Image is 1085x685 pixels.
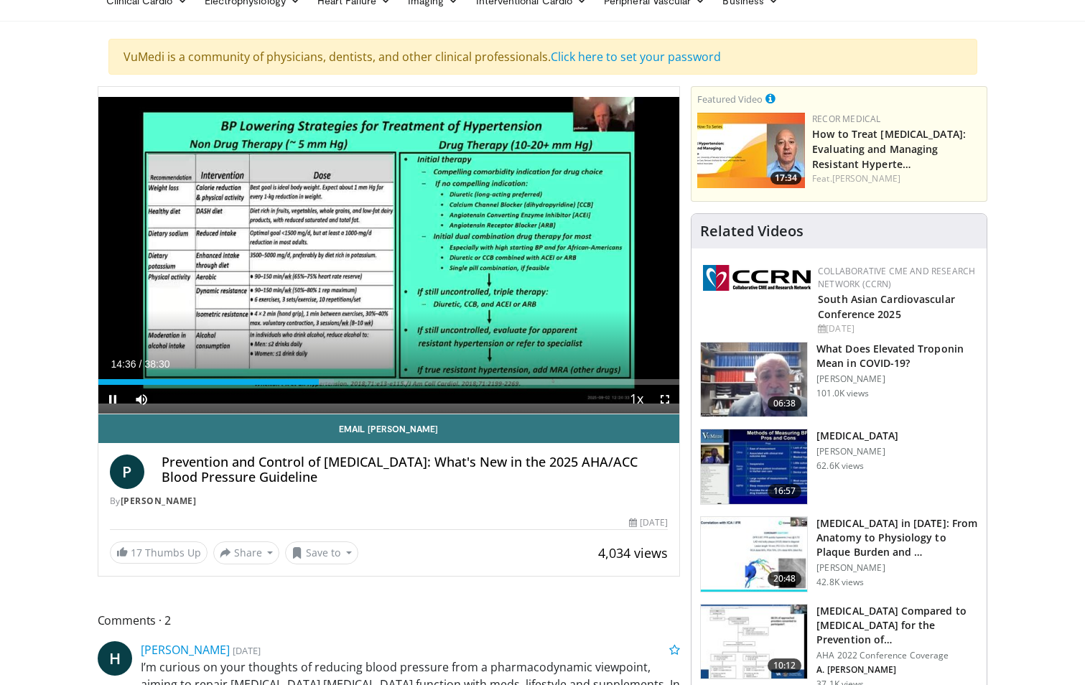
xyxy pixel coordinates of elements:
video-js: Video Player [98,87,680,414]
a: Collaborative CME and Research Network (CCRN) [818,265,975,290]
h3: [MEDICAL_DATA] in [DATE]: From Anatomy to Physiology to Plaque Burden and … [816,516,978,559]
a: How to Treat [MEDICAL_DATA]: Evaluating and Managing Resistant Hyperte… [812,127,966,171]
img: 823da73b-7a00-425d-bb7f-45c8b03b10c3.150x105_q85_crop-smart_upscale.jpg [701,517,807,592]
div: Feat. [812,172,981,185]
span: 17 [131,546,142,559]
p: [PERSON_NAME] [816,562,978,574]
span: 20:48 [768,572,802,586]
p: 101.0K views [816,388,869,399]
h4: Prevention and Control of [MEDICAL_DATA]: What's New in the 2025 AHA/ACC Blood Pressure Guideline [162,455,669,485]
span: 4,034 views [598,544,668,561]
a: 17:34 [697,113,805,188]
small: Featured Video [697,93,763,106]
a: P [110,455,144,489]
a: Click here to set your password [551,49,721,65]
span: 14:36 [111,358,136,370]
small: [DATE] [233,644,261,657]
div: [DATE] [629,516,668,529]
div: By [110,495,669,508]
span: 10:12 [768,658,802,673]
p: 62.6K views [816,460,864,472]
a: 20:48 [MEDICAL_DATA] in [DATE]: From Anatomy to Physiology to Plaque Burden and … [PERSON_NAME] 4... [700,516,978,592]
button: Share [213,541,280,564]
button: Fullscreen [651,385,679,414]
a: H [98,641,132,676]
img: 10cbd22e-c1e6-49ff-b90e-4507a8859fc1.jpg.150x105_q85_crop-smart_upscale.jpg [697,113,805,188]
span: 38:30 [144,358,169,370]
img: a92b9a22-396b-4790-a2bb-5028b5f4e720.150x105_q85_crop-smart_upscale.jpg [701,429,807,504]
a: 16:57 [MEDICAL_DATA] [PERSON_NAME] 62.6K views [700,429,978,505]
p: 42.8K views [816,577,864,588]
img: 98daf78a-1d22-4ebe-927e-10afe95ffd94.150x105_q85_crop-smart_upscale.jpg [701,342,807,417]
a: 06:38 What Does Elevated Troponin Mean in COVID-19? [PERSON_NAME] 101.0K views [700,342,978,418]
span: 17:34 [770,172,801,185]
img: 7c0f9b53-1609-4588-8498-7cac8464d722.150x105_q85_crop-smart_upscale.jpg [701,605,807,679]
button: Playback Rate [622,385,651,414]
h3: [MEDICAL_DATA] [816,429,898,443]
p: [PERSON_NAME] [816,373,978,385]
span: 16:57 [768,484,802,498]
p: A. [PERSON_NAME] [816,664,978,676]
a: Email [PERSON_NAME] [98,414,680,443]
h3: [MEDICAL_DATA] Compared to [MEDICAL_DATA] for the Prevention of… [816,604,978,647]
button: Save to [285,541,358,564]
div: Progress Bar [98,379,680,385]
div: [DATE] [818,322,975,335]
a: [PERSON_NAME] [832,172,900,185]
a: [PERSON_NAME] [141,642,230,658]
h3: What Does Elevated Troponin Mean in COVID-19? [816,342,978,371]
img: a04ee3ba-8487-4636-b0fb-5e8d268f3737.png.150x105_q85_autocrop_double_scale_upscale_version-0.2.png [703,265,811,291]
a: South Asian Cardiovascular Conference 2025 [818,292,955,321]
span: / [139,358,142,370]
button: Mute [127,385,156,414]
button: Pause [98,385,127,414]
a: 17 Thumbs Up [110,541,208,564]
p: [PERSON_NAME] [816,446,898,457]
a: [PERSON_NAME] [121,495,197,507]
div: VuMedi is a community of physicians, dentists, and other clinical professionals. [108,39,977,75]
p: AHA 2022 Conference Coverage [816,650,978,661]
span: 06:38 [768,396,802,411]
h4: Related Videos [700,223,804,240]
a: Recor Medical [812,113,880,125]
span: Comments 2 [98,611,681,630]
